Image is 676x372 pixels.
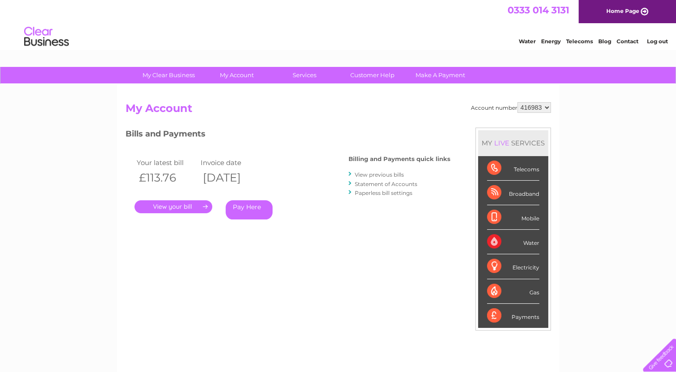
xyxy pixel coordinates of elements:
a: Services [268,67,341,83]
a: My Clear Business [132,67,206,83]
div: Electricity [487,254,539,279]
th: £113.76 [134,169,199,187]
a: Make A Payment [403,67,477,83]
a: Water [519,38,536,45]
div: Water [487,230,539,254]
div: Gas [487,279,539,304]
a: . [134,200,212,213]
div: MY SERVICES [478,130,548,156]
h3: Bills and Payments [126,128,450,143]
div: Clear Business is a trading name of Verastar Limited (registered in [GEOGRAPHIC_DATA] No. 3667643... [127,5,550,43]
a: 0333 014 3131 [508,4,569,16]
div: Telecoms [487,156,539,181]
a: Log out [647,38,668,45]
a: Telecoms [566,38,593,45]
h2: My Account [126,102,551,119]
a: My Account [200,67,273,83]
h4: Billing and Payments quick links [348,156,450,162]
a: Customer Help [336,67,409,83]
a: Paperless bill settings [355,190,412,196]
a: Pay Here [226,200,273,219]
div: Mobile [487,205,539,230]
div: Payments [487,304,539,328]
td: Invoice date [198,157,263,169]
a: Statement of Accounts [355,181,417,187]
div: Account number [471,102,551,113]
a: Blog [598,38,611,45]
div: LIVE [492,139,511,147]
th: [DATE] [198,169,263,187]
img: logo.png [24,23,69,50]
div: Broadband [487,181,539,205]
td: Your latest bill [134,157,199,169]
a: View previous bills [355,171,404,178]
a: Energy [541,38,561,45]
a: Contact [617,38,638,45]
